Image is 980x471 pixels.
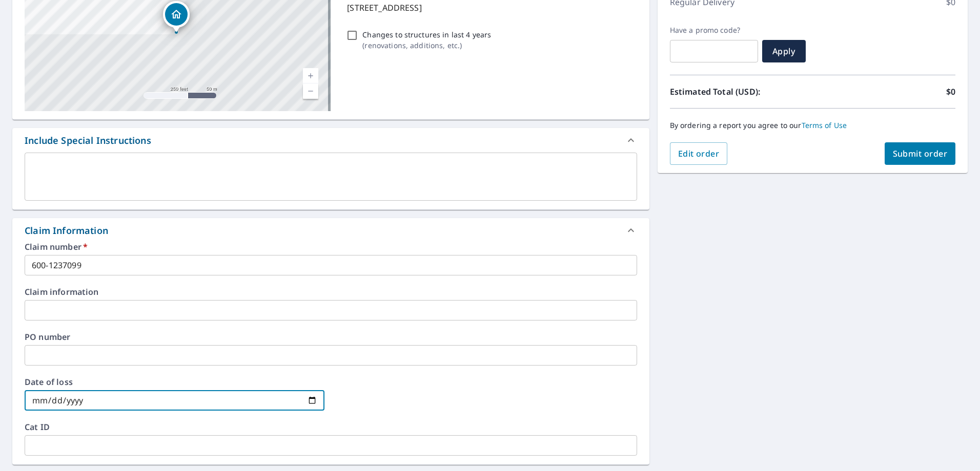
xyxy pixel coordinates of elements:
span: Apply [770,46,798,57]
div: Include Special Instructions [12,128,649,153]
p: Changes to structures in last 4 years [362,29,491,40]
label: PO number [25,333,637,341]
a: Current Level 17, Zoom In [303,68,318,83]
p: ( renovations, additions, etc. ) [362,40,491,51]
a: Terms of Use [802,120,847,130]
a: Current Level 17, Zoom Out [303,83,318,99]
label: Claim information [25,288,637,296]
label: Date of loss [25,378,324,386]
button: Apply [762,40,806,62]
div: Include Special Instructions [25,134,151,147]
span: Edit order [678,148,720,159]
button: Edit order [670,142,728,165]
p: Estimated Total (USD): [670,85,813,98]
p: By ordering a report you agree to our [670,121,955,130]
span: Submit order [893,148,948,159]
label: Have a promo code? [670,26,758,35]
div: Dropped pin, building 1, Residential property, 108 E Grant St Avon, IL 61415 [163,1,190,33]
p: $0 [946,85,955,98]
button: Submit order [885,142,956,165]
label: Claim number [25,243,637,251]
p: [STREET_ADDRESS] [347,2,632,14]
div: Claim Information [25,224,108,238]
div: Claim Information [12,218,649,243]
label: Cat ID [25,423,637,431]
